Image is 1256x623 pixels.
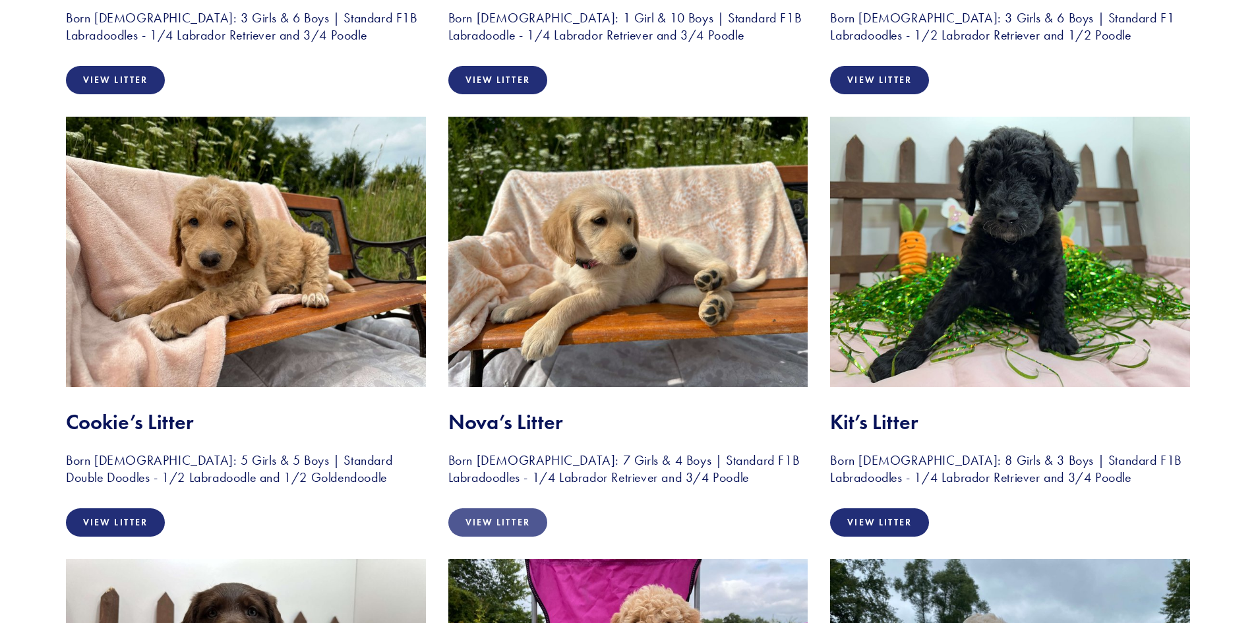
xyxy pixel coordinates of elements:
a: View Litter [830,508,929,537]
h3: Born [DEMOGRAPHIC_DATA]: 8 Girls & 3 Boys | Standard F1B Labradoodles - 1/4 Labrador Retriever an... [830,452,1190,486]
h3: Born [DEMOGRAPHIC_DATA]: 5 Girls & 5 Boys | Standard Double Doodles - 1/2 Labradoodle and 1/2 Gol... [66,452,426,486]
a: View Litter [830,66,929,94]
a: View Litter [448,66,547,94]
h3: Born [DEMOGRAPHIC_DATA]: 7 Girls & 4 Boys | Standard F1B Labradoodles - 1/4 Labrador Retriever an... [448,452,808,486]
h2: Cookie’s Litter [66,409,426,434]
h3: Born [DEMOGRAPHIC_DATA]: 3 Girls & 6 Boys | Standard F1B Labradoodles - 1/4 Labrador Retriever an... [66,9,426,44]
a: View Litter [448,508,547,537]
h2: Kit’s Litter [830,409,1190,434]
h3: Born [DEMOGRAPHIC_DATA]: 3 Girls & 6 Boys | Standard F1 Labradoodles - 1/2 Labrador Retriever and... [830,9,1190,44]
h2: Nova’s Litter [448,409,808,434]
a: View Litter [66,508,165,537]
a: View Litter [66,66,165,94]
h3: Born [DEMOGRAPHIC_DATA]: 1 Girl & 10 Boys | Standard F1B Labradoodle - 1/4 Labrador Retriever and... [448,9,808,44]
